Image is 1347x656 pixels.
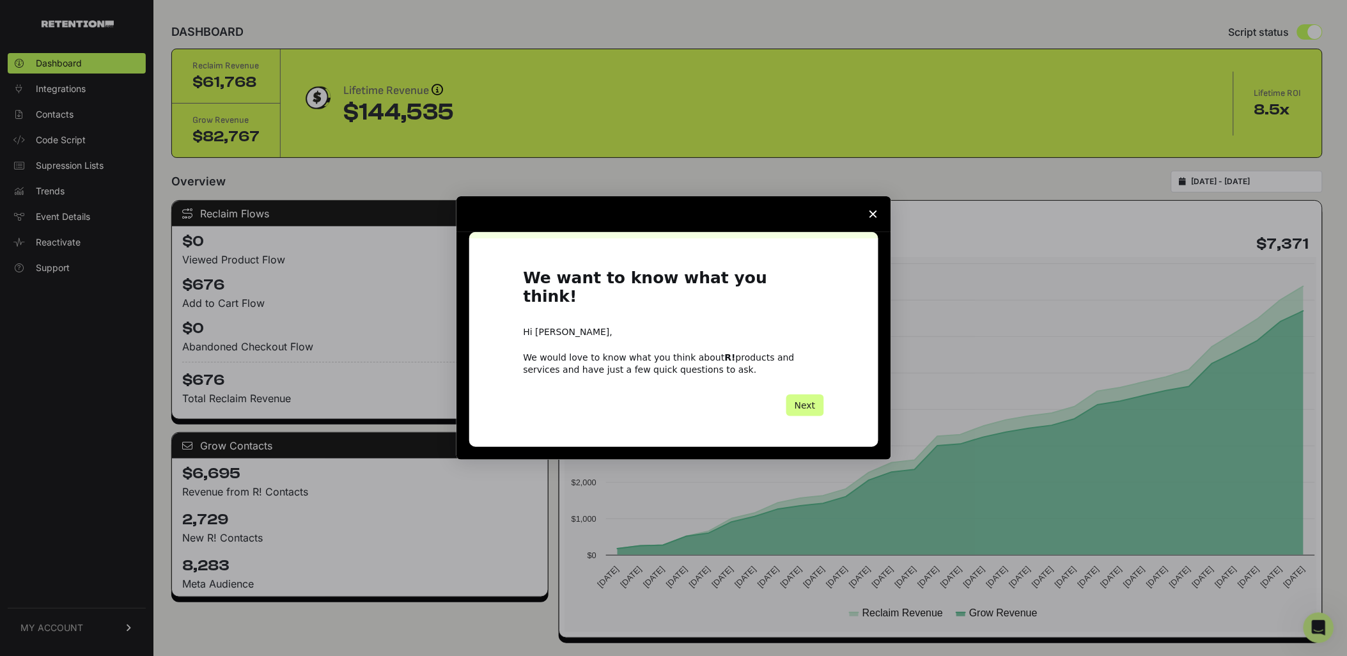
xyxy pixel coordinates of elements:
h1: We want to know what you think! [524,269,824,313]
span: Close survey [855,196,891,232]
b: R! [725,352,736,363]
div: We would love to know what you think about products and services and have just a few quick questi... [524,352,824,375]
div: Hi [PERSON_NAME], [524,326,824,339]
button: Next [786,394,824,416]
